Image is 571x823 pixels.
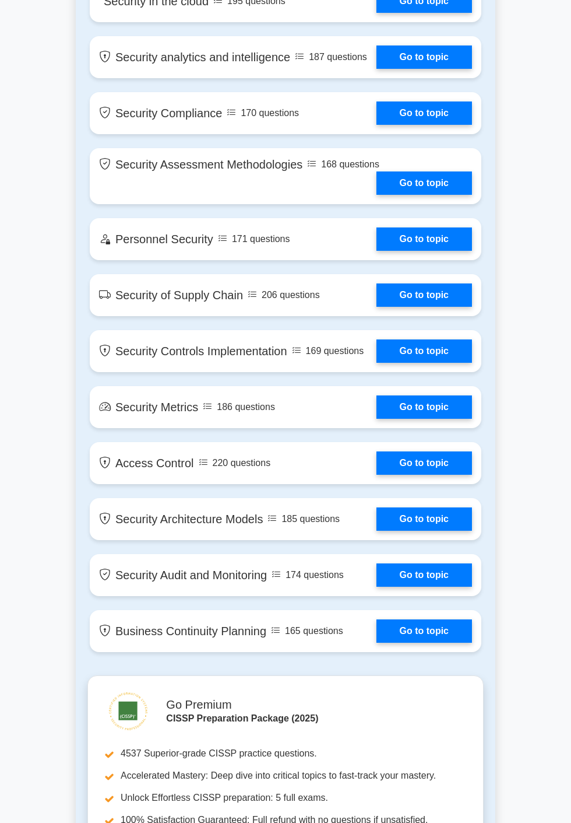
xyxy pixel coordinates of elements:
[376,101,472,125] a: Go to topic
[376,395,472,419] a: Go to topic
[376,339,472,363] a: Go to topic
[376,283,472,307] a: Go to topic
[376,619,472,643] a: Go to topic
[376,45,472,69] a: Go to topic
[376,451,472,475] a: Go to topic
[376,171,472,195] a: Go to topic
[376,507,472,531] a: Go to topic
[376,563,472,587] a: Go to topic
[376,227,472,251] a: Go to topic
